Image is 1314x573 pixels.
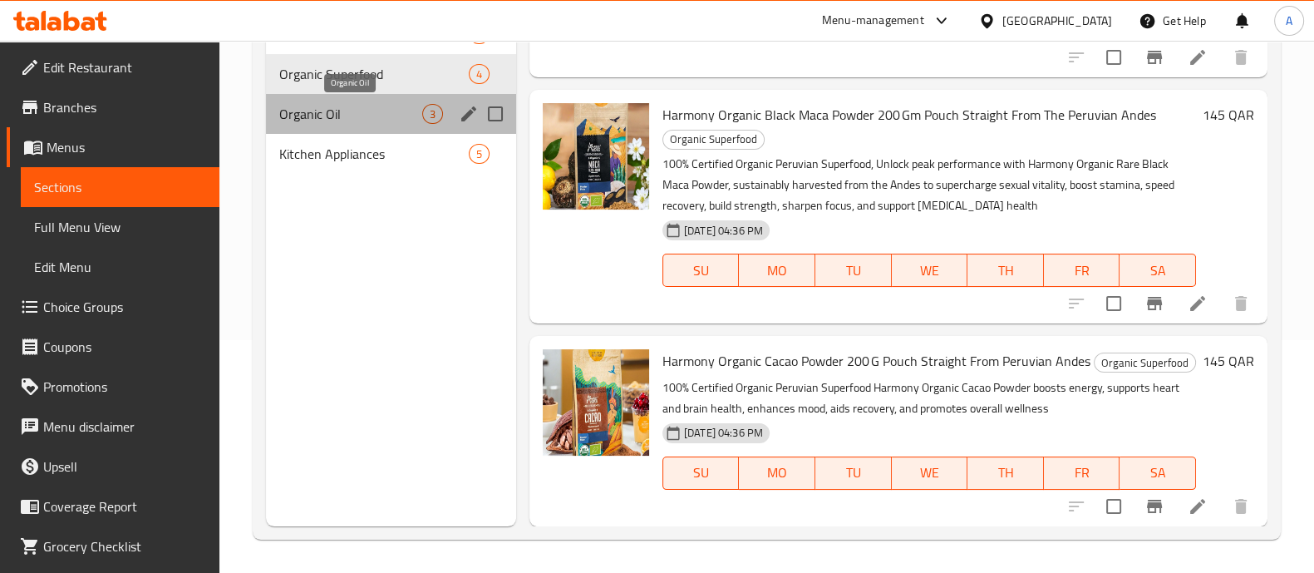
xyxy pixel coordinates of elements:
[1044,254,1120,287] button: FR
[34,257,206,277] span: Edit Menu
[1221,284,1261,324] button: delete
[1188,294,1208,314] a: Edit menu item
[7,487,219,526] a: Coverage Report
[7,47,219,87] a: Edit Restaurant
[34,177,206,197] span: Sections
[7,287,219,327] a: Choice Groups
[1044,457,1120,490] button: FR
[21,207,219,247] a: Full Menu View
[43,377,206,397] span: Promotions
[1134,487,1174,526] button: Branch-specific-item
[662,154,1196,216] p: 100% Certified Organic Peruvian Superfood, Unlock peak performance with Harmony Organic Rare Blac...
[815,457,892,490] button: TU
[7,526,219,566] a: Grocery Checklist
[967,457,1044,490] button: TH
[1120,457,1196,490] button: SA
[43,337,206,357] span: Coupons
[47,137,206,157] span: Menus
[739,254,815,287] button: MO
[974,461,1037,485] span: TH
[1095,353,1195,373] span: Organic Superfood
[423,106,442,122] span: 3
[43,57,206,77] span: Edit Restaurant
[543,103,649,210] img: Harmony Organic Black Maca Powder 200 Gm Pouch Straight From The Peruvian Andes
[1094,353,1196,373] div: Organic Superfood
[746,461,809,485] span: MO
[34,217,206,237] span: Full Menu View
[1203,103,1254,126] h6: 145 QAR
[1126,259,1189,283] span: SA
[974,259,1037,283] span: TH
[677,425,770,441] span: [DATE] 04:36 PM
[1286,12,1292,30] span: A
[898,259,962,283] span: WE
[663,130,764,149] span: Organic Superfood
[1203,349,1254,373] h6: 145 QAR
[1188,47,1208,67] a: Edit menu item
[662,102,1156,127] span: Harmony Organic Black Maca Powder 200 Gm Pouch Straight From The Peruvian Andes
[43,457,206,477] span: Upsell
[1221,487,1261,526] button: delete
[21,167,219,207] a: Sections
[7,127,219,167] a: Menus
[898,461,962,485] span: WE
[279,104,422,124] span: Organic Oil
[43,417,206,437] span: Menu disclaimer
[1051,259,1114,283] span: FR
[662,130,765,150] div: Organic Superfood
[266,134,516,174] div: Kitchen Appliances5
[543,349,649,456] img: Harmony Organic Cacao Powder 200 G Pouch Straight From Peruvian Andes
[1051,461,1114,485] span: FR
[7,327,219,367] a: Coupons
[1134,284,1174,324] button: Branch-specific-item
[7,447,219,487] a: Upsell
[7,87,219,127] a: Branches
[822,259,885,283] span: TU
[670,461,732,485] span: SU
[7,407,219,447] a: Menu disclaimer
[662,378,1196,419] p: 100% Certified Organic Peruvian Superfood Harmony Organic Cacao Powder boosts energy, supports he...
[815,254,892,287] button: TU
[662,348,1090,373] span: Harmony Organic Cacao Powder 200 G Pouch Straight From Peruvian Andes
[1002,12,1112,30] div: [GEOGRAPHIC_DATA]
[266,54,516,94] div: Organic Superfood4
[469,64,490,84] div: items
[21,247,219,287] a: Edit Menu
[456,101,481,126] button: edit
[967,254,1044,287] button: TH
[1221,37,1261,77] button: delete
[677,223,770,239] span: [DATE] 04:36 PM
[1126,461,1189,485] span: SA
[892,457,968,490] button: WE
[422,104,443,124] div: items
[1188,496,1208,516] a: Edit menu item
[266,94,516,134] div: Organic Oil3edit
[43,97,206,117] span: Branches
[1096,286,1131,321] span: Select to update
[43,496,206,516] span: Coverage Report
[1096,489,1131,524] span: Select to update
[670,259,732,283] span: SU
[746,259,809,283] span: MO
[1134,37,1174,77] button: Branch-specific-item
[279,64,469,84] span: Organic Superfood
[822,461,885,485] span: TU
[662,254,739,287] button: SU
[279,144,469,164] span: Kitchen Appliances
[43,297,206,317] span: Choice Groups
[43,536,206,556] span: Grocery Checklist
[1096,40,1131,75] span: Select to update
[662,457,739,490] button: SU
[470,146,489,162] span: 5
[739,457,815,490] button: MO
[469,144,490,164] div: items
[892,254,968,287] button: WE
[266,7,516,180] nav: Menu sections
[1120,254,1196,287] button: SA
[470,67,489,82] span: 4
[7,367,219,407] a: Promotions
[822,11,924,31] div: Menu-management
